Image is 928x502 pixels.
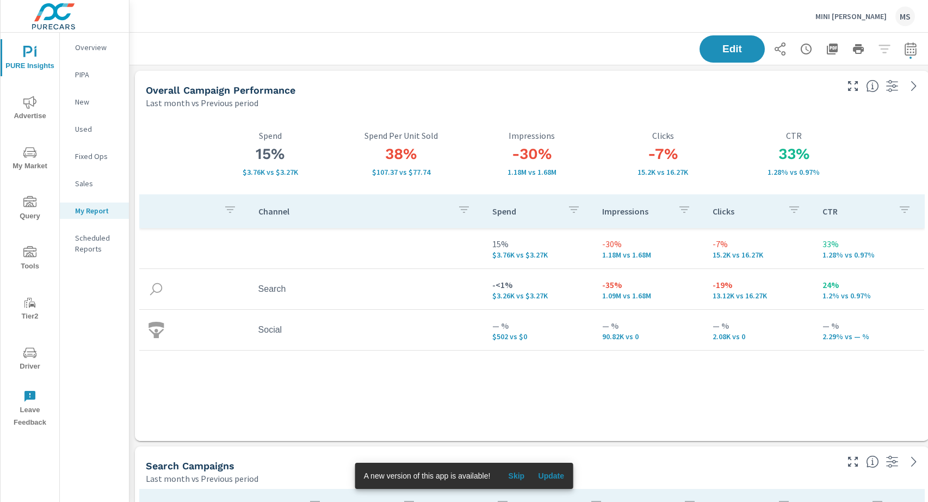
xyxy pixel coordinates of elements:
[60,230,129,257] div: Scheduled Reports
[146,460,234,472] h5: Search Campaigns
[4,346,56,373] span: Driver
[146,84,295,96] h5: Overall Campaign Performance
[713,319,806,332] p: — %
[713,237,806,250] p: -7%
[60,148,129,164] div: Fixed Ops
[503,471,529,481] span: Skip
[538,471,564,481] span: Update
[205,145,336,163] h3: 15%
[815,11,887,21] p: MINI [PERSON_NAME]
[905,453,923,470] a: See more details in report
[4,146,56,173] span: My Market
[4,246,56,273] span: Tools
[821,38,843,60] button: "Export Report to PDF"
[146,472,258,485] p: Last month vs Previous period
[895,7,915,26] div: MS
[499,467,534,485] button: Skip
[602,291,695,300] p: 1,092,657 vs 1,684,534
[700,35,765,63] button: Edit
[250,316,484,344] td: Social
[602,206,669,217] p: Impressions
[492,291,585,300] p: $3,256 vs $3,265
[713,250,806,259] p: 15,200 vs 16,270
[866,79,879,93] span: Understand performance metrics over the selected time range.
[75,205,120,216] p: My Report
[822,278,915,291] p: 24%
[75,96,120,107] p: New
[492,332,585,341] p: $502 vs $0
[60,94,129,110] div: New
[364,472,491,480] span: A new version of this app is available!
[60,175,129,192] div: Sales
[822,319,915,332] p: — %
[713,278,806,291] p: -19%
[4,96,56,123] span: Advertise
[148,322,164,338] img: icon-social.svg
[60,121,129,137] div: Used
[467,145,598,163] h3: -30%
[847,38,869,60] button: Print Report
[60,203,129,219] div: My Report
[866,455,879,468] span: This is a summary of Search performance results by campaign. Each column can be sorted.
[4,196,56,223] span: Query
[602,250,695,259] p: 1,183,476 vs 1,684,534
[713,332,806,341] p: 2,079 vs 0
[60,66,129,83] div: PIPA
[822,332,915,341] p: 2.29% vs — %
[602,278,695,291] p: -35%
[844,77,862,95] button: Make Fullscreen
[148,281,164,297] img: icon-search.svg
[336,131,467,140] p: Spend Per Unit Sold
[146,96,258,109] p: Last month vs Previous period
[492,250,585,259] p: $3,758 vs $3,265
[336,145,467,163] h3: 38%
[4,390,56,429] span: Leave Feedback
[492,278,585,291] p: -<1%
[4,296,56,323] span: Tier2
[250,276,484,303] td: Search
[467,168,598,176] p: 1,183,476 vs 1,684,534
[75,42,120,53] p: Overview
[710,44,754,54] span: Edit
[205,131,336,140] p: Spend
[4,46,56,72] span: PURE Insights
[728,145,859,163] h3: 33%
[728,168,859,176] p: 1.28% vs 0.97%
[75,178,120,189] p: Sales
[713,291,806,300] p: 13,121 vs 16,270
[900,38,921,60] button: Select Date Range
[75,151,120,162] p: Fixed Ops
[602,237,695,250] p: -30%
[905,77,923,95] a: See more details in report
[75,69,120,80] p: PIPA
[205,168,336,176] p: $3.76K vs $3.27K
[492,319,585,332] p: — %
[822,237,915,250] p: 33%
[1,33,59,433] div: nav menu
[75,124,120,134] p: Used
[822,291,915,300] p: 1.2% vs 0.97%
[534,467,568,485] button: Update
[75,232,120,254] p: Scheduled Reports
[769,38,791,60] button: Share Report
[728,131,859,140] p: CTR
[597,145,728,163] h3: -7%
[492,206,559,217] p: Spend
[336,168,467,176] p: $107.37 vs $77.74
[597,131,728,140] p: Clicks
[597,168,728,176] p: 15.2K vs 16.27K
[60,39,129,56] div: Overview
[467,131,598,140] p: Impressions
[602,319,695,332] p: — %
[713,206,779,217] p: Clicks
[822,250,915,259] p: 1.28% vs 0.97%
[258,206,449,217] p: Channel
[602,332,695,341] p: 90,819 vs 0
[822,206,889,217] p: CTR
[844,453,862,470] button: Make Fullscreen
[492,237,585,250] p: 15%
